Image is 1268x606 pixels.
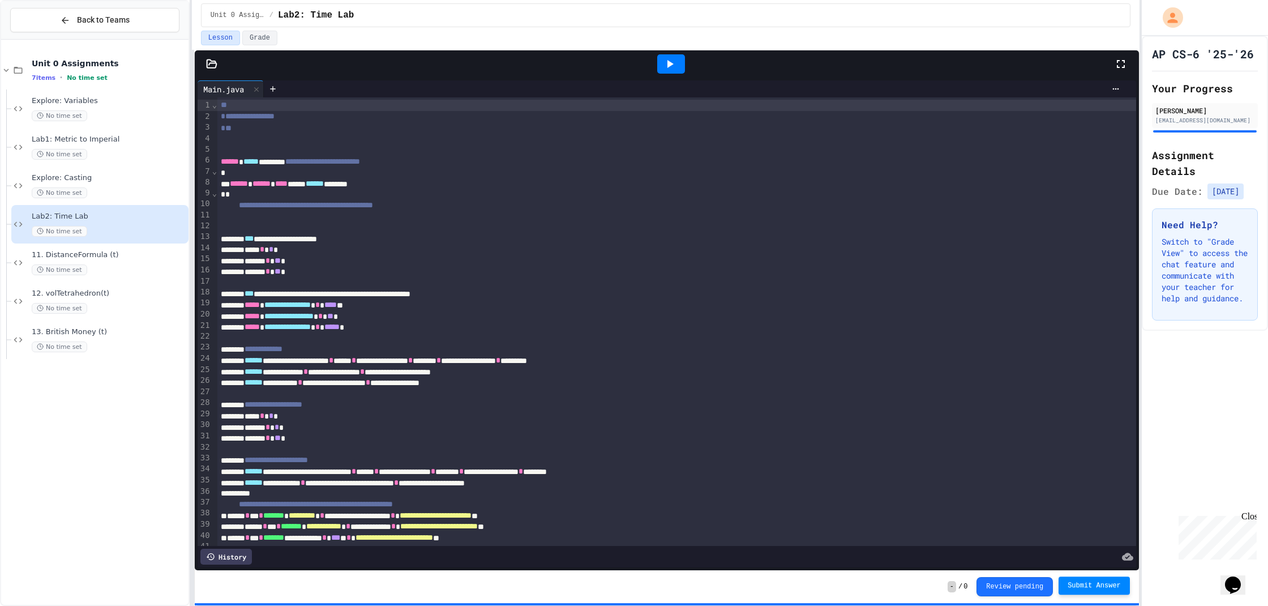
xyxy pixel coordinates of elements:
[198,242,212,254] div: 14
[198,519,212,530] div: 39
[32,58,186,69] span: Unit 0 Assignments
[32,74,55,82] span: 7 items
[1152,46,1254,62] h1: AP CS-6 '25-'26
[198,111,212,122] div: 2
[198,486,212,497] div: 36
[198,397,212,408] div: 28
[948,581,956,592] span: -
[198,166,212,177] div: 7
[1220,561,1257,595] iframe: chat widget
[1068,581,1121,590] span: Submit Answer
[32,173,186,183] span: Explore: Casting
[5,5,78,72] div: Chat with us now!Close
[32,342,87,352] span: No time set
[198,100,212,111] div: 1
[198,144,212,155] div: 5
[198,276,212,287] div: 17
[198,430,212,442] div: 31
[198,353,212,364] div: 24
[198,231,212,242] div: 13
[200,549,252,565] div: History
[1207,183,1244,199] span: [DATE]
[269,11,273,20] span: /
[198,155,212,166] div: 6
[198,220,212,231] div: 12
[958,582,962,591] span: /
[60,73,62,82] span: •
[32,303,87,314] span: No time set
[1152,185,1203,198] span: Due Date:
[198,253,212,264] div: 15
[198,342,212,353] div: 23
[1151,5,1186,31] div: My Account
[198,122,212,133] div: 3
[198,177,212,188] div: 8
[32,149,87,160] span: No time set
[1152,147,1258,179] h2: Assignment Details
[198,210,212,220] div: 11
[198,320,212,331] div: 21
[198,331,212,342] div: 22
[1162,236,1248,304] p: Switch to "Grade View" to access the chat feature and communicate with your teacher for help and ...
[32,110,87,121] span: No time set
[10,8,179,32] button: Back to Teams
[198,133,212,144] div: 4
[278,8,354,22] span: Lab2: Time Lab
[198,80,264,97] div: Main.java
[198,386,212,397] div: 27
[198,541,212,552] div: 41
[32,212,186,221] span: Lab2: Time Lab
[212,189,217,198] span: Fold line
[1059,577,1130,595] button: Submit Answer
[32,327,186,337] span: 13. British Money (t)
[198,264,212,276] div: 16
[212,100,217,109] span: Fold line
[77,14,130,26] span: Back to Teams
[242,31,277,45] button: Grade
[198,463,212,475] div: 34
[32,135,186,144] span: Lab1: Metric to Imperial
[198,375,212,386] div: 26
[198,287,212,298] div: 18
[963,582,967,591] span: 0
[198,364,212,375] div: 25
[211,11,265,20] span: Unit 0 Assignments
[198,453,212,464] div: 33
[198,83,250,95] div: Main.java
[198,497,212,508] div: 37
[32,96,186,106] span: Explore: Variables
[198,309,212,320] div: 20
[212,167,217,176] span: Fold line
[32,187,87,198] span: No time set
[198,419,212,430] div: 30
[1152,80,1258,96] h2: Your Progress
[1174,511,1257,560] iframe: chat widget
[1162,218,1248,232] h3: Need Help?
[67,74,108,82] span: No time set
[198,507,212,519] div: 38
[1155,116,1254,125] div: [EMAIL_ADDRESS][DOMAIN_NAME]
[198,475,212,486] div: 35
[976,577,1053,596] button: Review pending
[198,408,212,420] div: 29
[198,297,212,309] div: 19
[1155,105,1254,116] div: [PERSON_NAME]
[198,530,212,541] div: 40
[198,187,212,198] div: 9
[32,226,87,237] span: No time set
[32,250,186,260] span: 11. DistanceFormula (t)
[198,198,212,210] div: 10
[198,442,212,453] div: 32
[32,289,186,298] span: 12. volTetrahedron(t)
[201,31,240,45] button: Lesson
[32,264,87,275] span: No time set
